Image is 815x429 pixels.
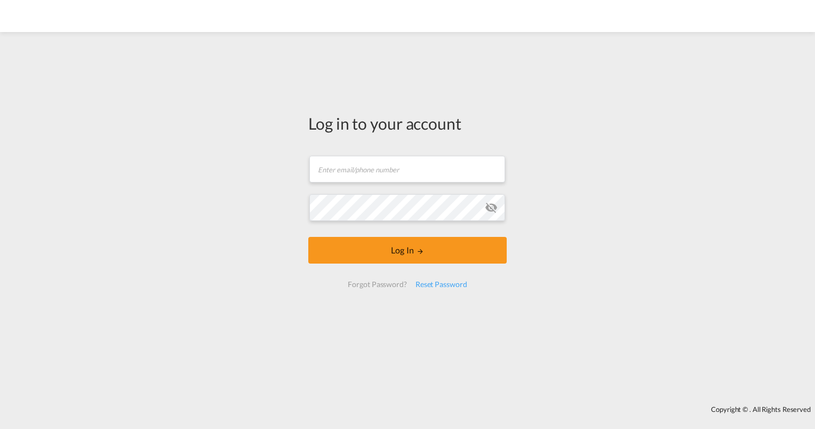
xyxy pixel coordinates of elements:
[308,112,507,134] div: Log in to your account
[485,201,498,214] md-icon: icon-eye-off
[411,275,472,294] div: Reset Password
[308,237,507,264] button: LOGIN
[343,275,411,294] div: Forgot Password?
[309,156,505,182] input: Enter email/phone number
